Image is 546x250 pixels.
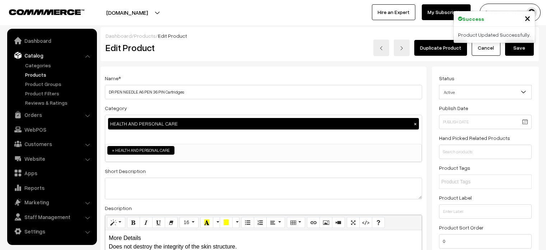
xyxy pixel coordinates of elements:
a: Website [9,152,94,165]
button: Paragraph [266,217,285,228]
button: Table [287,217,305,228]
label: Publish Date [439,104,468,112]
img: left-arrow.png [379,46,383,50]
button: Underline (CTRL+U) [152,217,165,228]
button: Close [524,13,531,23]
button: Bold (CTRL+B) [127,217,140,228]
div: HEALTH AND PERSONAL CARE [108,118,419,129]
input: Enter Label [439,204,532,219]
button: Recent Color [200,217,213,228]
button: Code View [359,217,372,228]
a: Products [23,71,94,78]
button: Link (CTRL+K) [307,217,320,228]
button: Picture [319,217,332,228]
span: Edit Product [158,33,187,39]
button: × [412,121,419,127]
label: Product Tags [439,164,470,172]
button: Help [372,217,385,228]
span: 16 [183,219,189,225]
a: Marketing [9,196,94,209]
strong: Success [462,15,484,23]
label: Short Description [105,167,146,175]
img: right-arrow.png [400,46,404,50]
input: Product Tags [441,178,504,186]
a: Product Groups [23,80,94,88]
button: Full Screen [347,217,360,228]
a: Staff Management [9,210,94,223]
span: × [112,147,115,154]
a: Hire an Expert [372,4,415,20]
button: More Color [213,217,220,228]
a: Duplicate Product [414,40,467,56]
a: Categories [23,62,94,69]
span: × [524,11,531,24]
button: Italic (CTRL+I) [140,217,153,228]
button: Background Color [220,217,233,228]
a: Reviews & Ratings [23,99,94,106]
button: Font Size [179,217,199,228]
button: [PERSON_NAME] [480,4,541,22]
a: My Subscription [422,4,471,20]
input: Publish Date [439,115,532,129]
button: Video [332,217,345,228]
div: / / [106,32,534,40]
img: user [526,7,537,18]
label: Product Label [439,194,472,201]
input: Search products [439,145,532,159]
button: More Color [232,217,239,228]
span: Active [439,86,531,99]
a: Products [134,33,156,39]
img: COMMMERCE [9,9,84,15]
div: Product Updated Successfully. [454,27,535,43]
input: Enter Number [439,234,532,249]
a: Dashboard [106,33,132,39]
label: Category [105,104,127,112]
a: Product Filters [23,90,94,97]
button: [DOMAIN_NAME] [81,4,173,22]
button: Remove Font Style (CTRL+\) [165,217,178,228]
label: Description [105,204,132,212]
a: Customers [9,137,94,150]
a: Dashboard [9,34,94,47]
h2: Edit Product [106,42,278,53]
button: Style [107,217,125,228]
input: Name [105,85,422,99]
span: Active [439,85,532,99]
label: Status [439,74,454,82]
label: Hand Picked Related Products [439,134,510,142]
a: Orders [9,108,94,121]
a: COMMMERCE [9,7,72,16]
a: Reports [9,181,94,194]
button: Save [505,40,534,56]
label: Name [105,74,121,82]
button: Ordered list (CTRL+SHIFT+NUM8) [254,217,267,228]
a: Apps [9,167,94,179]
a: Settings [9,225,94,238]
a: Catalog [9,49,94,62]
a: WebPOS [9,123,94,136]
button: Unordered list (CTRL+SHIFT+NUM7) [241,217,254,228]
label: Product Sort Order [439,224,484,231]
a: Cancel [472,40,500,56]
li: HEALTH AND PERSONAL CARE [107,146,174,155]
